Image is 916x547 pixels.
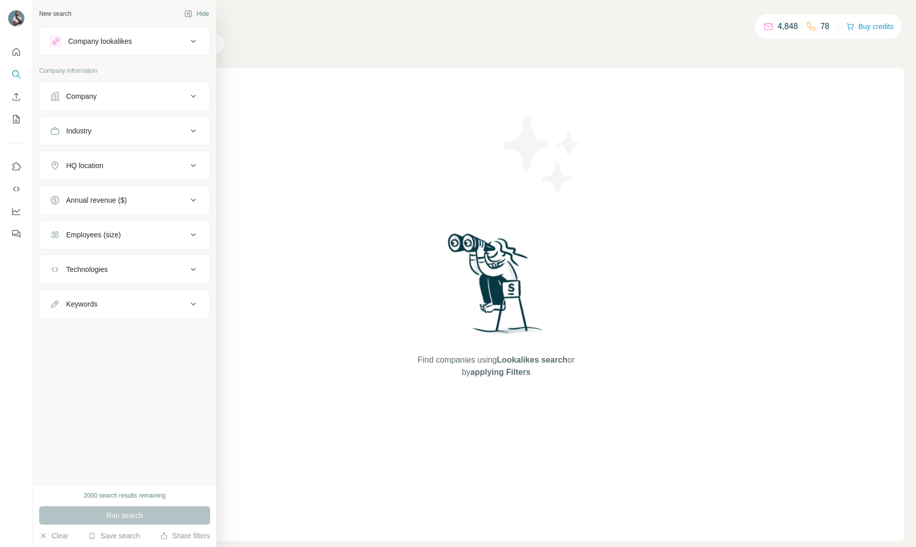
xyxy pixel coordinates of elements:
button: Feedback [8,225,24,243]
img: Surfe Illustration - Woman searching with binoculars [443,231,549,344]
button: Save search [88,531,140,541]
h4: Search [89,12,904,26]
span: Find companies using or by [415,354,578,378]
button: Dashboard [8,202,24,221]
button: Industry [40,119,210,143]
div: Company lookalikes [68,36,132,46]
button: HQ location [40,153,210,178]
span: Lookalikes search [497,355,567,364]
p: 4,848 [778,20,798,33]
button: Hide [177,6,216,21]
img: Surfe Illustration - Stars [496,109,588,201]
button: Search [8,65,24,84]
button: Buy credits [846,19,894,34]
button: Employees (size) [40,223,210,247]
p: 78 [820,20,829,33]
button: Keywords [40,292,210,316]
div: Company [66,91,97,101]
button: Company lookalikes [40,29,210,53]
button: Enrich CSV [8,88,24,106]
button: Use Surfe API [8,180,24,198]
button: My lists [8,110,24,128]
div: Annual revenue ($) [66,195,127,205]
button: Annual revenue ($) [40,188,210,212]
button: Company [40,84,210,108]
div: Keywords [66,299,97,309]
div: Industry [66,126,92,136]
div: 2000 search results remaining [84,491,166,500]
span: applying Filters [470,368,530,376]
button: Use Surfe on LinkedIn [8,157,24,176]
img: Avatar [8,10,24,26]
button: Technologies [40,257,210,282]
button: Quick start [8,43,24,61]
button: Clear [39,531,68,541]
button: Share filters [160,531,210,541]
div: Technologies [66,264,108,275]
div: Employees (size) [66,230,121,240]
div: HQ location [66,160,103,171]
div: New search [39,9,71,18]
p: Company information [39,66,210,75]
